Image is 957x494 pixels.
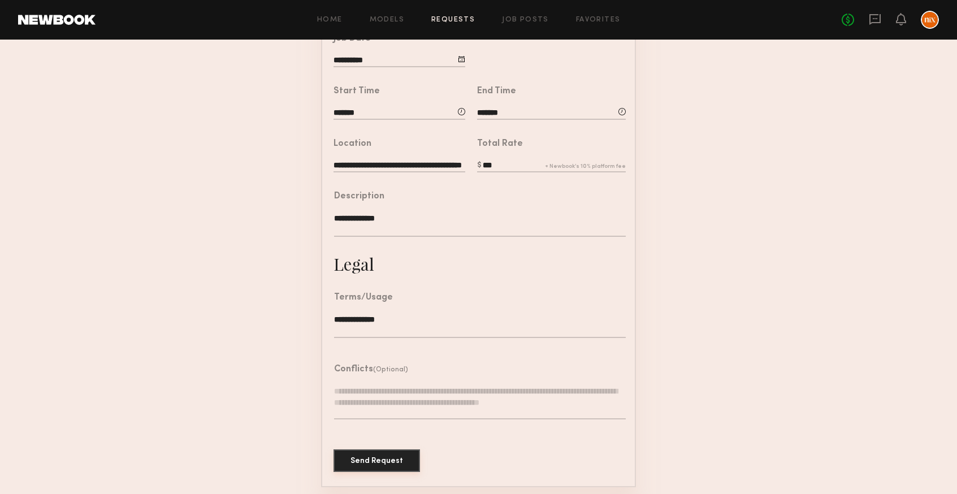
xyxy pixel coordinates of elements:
a: Job Posts [502,16,549,24]
div: Location [334,140,371,149]
div: Terms/Usage [334,293,393,302]
div: Total Rate [477,140,523,149]
header: Conflicts [334,365,408,374]
span: (Optional) [373,366,408,373]
div: Description [334,192,384,201]
div: Legal [334,253,374,275]
div: End Time [477,87,516,96]
button: Send Request [334,449,420,472]
a: Models [370,16,404,24]
div: Start Time [334,87,380,96]
a: Requests [431,16,475,24]
a: Home [317,16,343,24]
a: Favorites [576,16,621,24]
